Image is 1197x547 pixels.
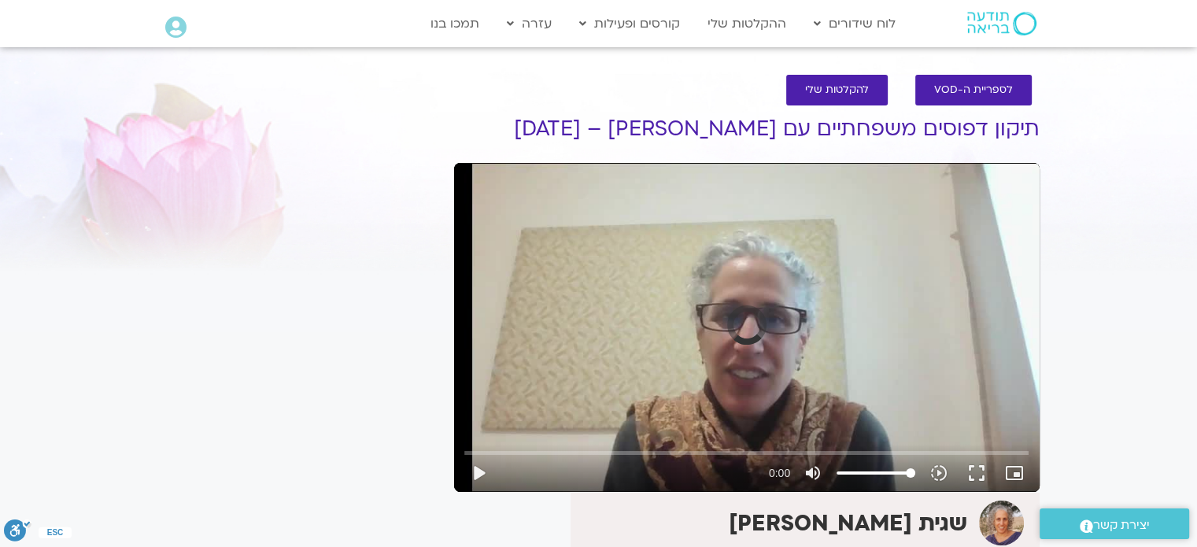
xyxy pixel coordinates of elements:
a: עזרה [499,9,560,39]
a: תמכו בנו [423,9,487,39]
a: לוח שידורים [806,9,903,39]
a: יצירת קשר [1040,508,1189,539]
a: קורסים ופעילות [571,9,688,39]
a: להקלטות שלי [786,75,888,105]
span: להקלטות שלי [805,84,869,96]
span: לספריית ה-VOD [934,84,1013,96]
img: תודעה בריאה [967,12,1036,35]
h1: תיקון דפוסים משפחתיים עם [PERSON_NAME] – [DATE] [454,117,1040,141]
a: לספריית ה-VOD [915,75,1032,105]
a: ההקלטות שלי [700,9,794,39]
img: שגית רוסו יצחקי [979,501,1024,545]
span: יצירת קשר [1093,515,1150,536]
strong: שגית [PERSON_NAME] [729,508,967,538]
